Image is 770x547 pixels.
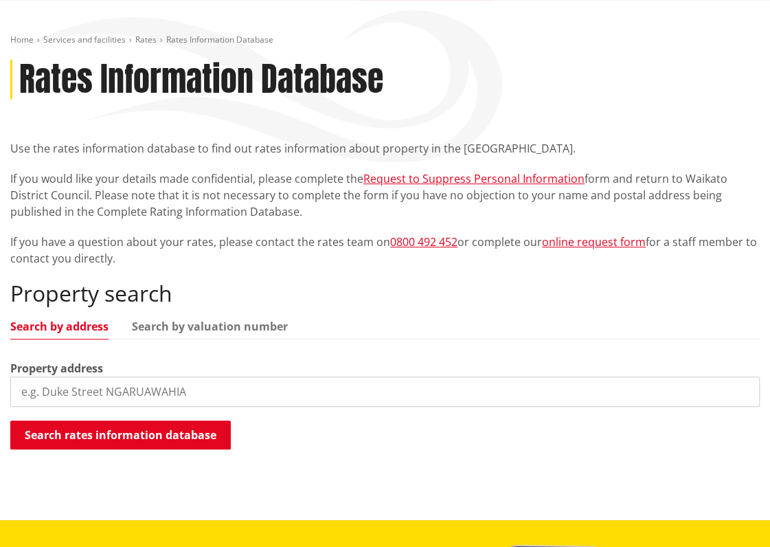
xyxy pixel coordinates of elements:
a: online request form [542,234,646,249]
p: Use the rates information database to find out rates information about property in the [GEOGRAPHI... [10,140,760,157]
a: Home [10,34,34,45]
h2: Property search [10,280,760,306]
a: Search by address [10,321,109,332]
label: Property address [10,360,103,377]
a: Request to Suppress Personal Information [363,171,585,186]
iframe: Messenger Launcher [707,489,756,539]
a: 0800 492 452 [390,234,457,249]
p: If you would like your details made confidential, please complete the form and return to Waikato ... [10,170,760,220]
p: If you have a question about your rates, please contact the rates team on or complete our for a s... [10,234,760,267]
a: Search by valuation number [132,321,288,332]
a: Services and facilities [43,34,126,45]
input: e.g. Duke Street NGARUAWAHIA [10,377,760,407]
h1: Rates Information Database [19,60,383,100]
span: Rates Information Database [166,34,273,45]
a: Rates [135,34,157,45]
button: Search rates information database [10,421,231,449]
nav: breadcrumb [10,34,760,46]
